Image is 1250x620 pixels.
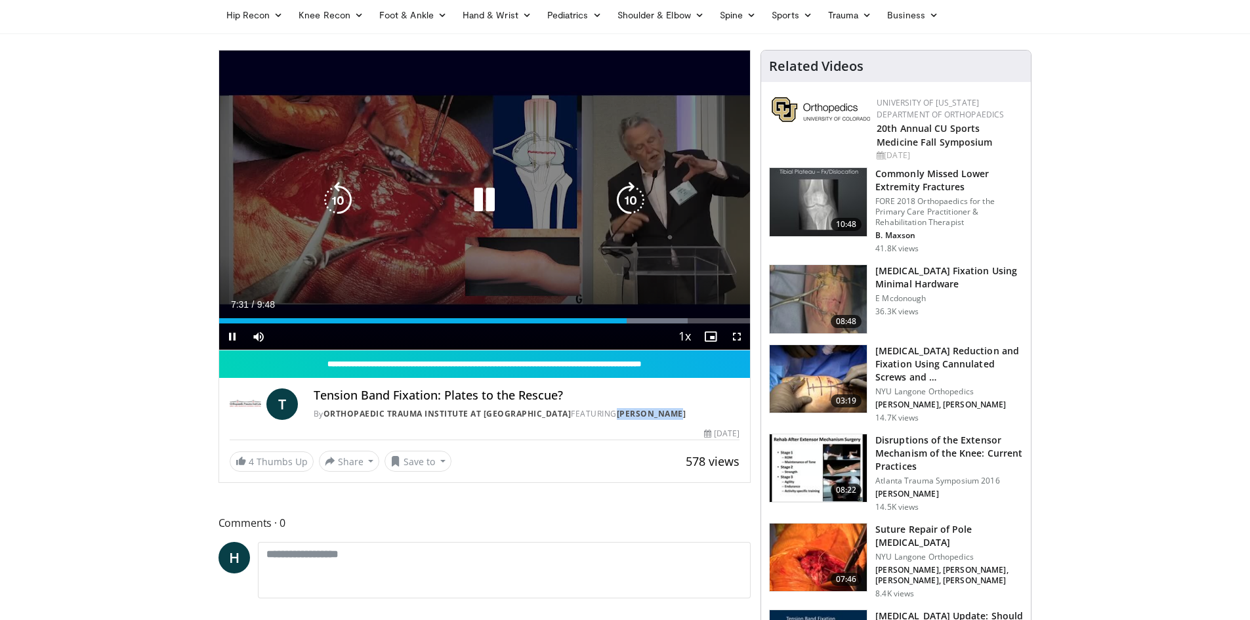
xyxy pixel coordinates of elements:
button: Pause [219,323,245,350]
div: [DATE] [877,150,1020,161]
a: [PERSON_NAME] [617,408,686,419]
div: Progress Bar [219,318,751,323]
a: Shoulder & Elbow [610,2,712,28]
img: f30141ca-1876-4a29-8315-7555e96deab6.150x105_q85_crop-smart_upscale.jpg [770,524,867,592]
p: FORE 2018 Orthopaedics for the Primary Care Practitioner & Rehabilitation Therapist [875,196,1023,228]
a: H [219,542,250,573]
a: Hand & Wrist [455,2,539,28]
a: Business [879,2,946,28]
h3: Suture Repair of Pole [MEDICAL_DATA] [875,523,1023,549]
h3: Disruptions of the Extensor Mechanism of the Knee: Current Practices [875,434,1023,473]
button: Enable picture-in-picture mode [698,323,724,350]
a: Pediatrics [539,2,610,28]
a: 4 Thumbs Up [230,451,314,472]
p: 41.8K views [875,243,919,254]
a: Hip Recon [219,2,291,28]
p: [PERSON_NAME], [PERSON_NAME], [PERSON_NAME], [PERSON_NAME] [875,565,1023,586]
span: 07:46 [831,573,862,586]
a: 07:46 Suture Repair of Pole [MEDICAL_DATA] NYU Langone Orthopedics [PERSON_NAME], [PERSON_NAME], ... [769,523,1023,599]
a: University of [US_STATE] Department of Orthopaedics [877,97,1004,120]
a: 03:19 [MEDICAL_DATA] Reduction and Fixation Using Cannulated Screws and … NYU Langone Orthopedics... [769,344,1023,423]
span: / [252,299,255,310]
img: c329ce19-05ea-4e12-b583-111b1ee27852.150x105_q85_crop-smart_upscale.jpg [770,434,867,503]
a: Knee Recon [291,2,371,28]
span: 578 views [686,453,740,469]
a: Orthopaedic Trauma Institute at [GEOGRAPHIC_DATA] [323,408,572,419]
button: Fullscreen [724,323,750,350]
p: B. Maxson [875,230,1023,241]
img: b549dcdf-f7b3-45f6-bb25-7a2ff913f045.jpg.150x105_q85_crop-smart_upscale.jpg [770,345,867,413]
span: 08:48 [831,315,862,328]
h4: Related Videos [769,58,864,74]
img: 355603a8-37da-49b6-856f-e00d7e9307d3.png.150x105_q85_autocrop_double_scale_upscale_version-0.2.png [772,97,870,122]
img: 274628_0000_1.png.150x105_q85_crop-smart_upscale.jpg [770,265,867,333]
p: Atlanta Trauma Symposium 2016 [875,476,1023,486]
div: By FEATURING [314,408,740,420]
a: 10:48 Commonly Missed Lower Extremity Fractures FORE 2018 Orthopaedics for the Primary Care Pract... [769,167,1023,254]
span: 9:48 [257,299,275,310]
img: 4aa379b6-386c-4fb5-93ee-de5617843a87.150x105_q85_crop-smart_upscale.jpg [770,168,867,236]
p: NYU Langone Orthopedics [875,552,1023,562]
a: 20th Annual CU Sports Medicine Fall Symposium [877,122,992,148]
p: NYU Langone Orthopedics [875,386,1023,397]
button: Playback Rate [671,323,698,350]
img: Orthopaedic Trauma Institute at UCSF [230,388,261,420]
p: [PERSON_NAME] [875,489,1023,499]
h4: Tension Band Fixation: Plates to the Rescue? [314,388,740,403]
h3: [MEDICAL_DATA] Reduction and Fixation Using Cannulated Screws and … [875,344,1023,384]
a: Foot & Ankle [371,2,455,28]
span: Comments 0 [219,514,751,531]
span: 08:22 [831,484,862,497]
a: 08:48 [MEDICAL_DATA] Fixation Using Minimal Hardware E Mcdonough 36.3K views [769,264,1023,334]
a: Sports [764,2,820,28]
div: [DATE] [704,428,740,440]
a: 08:22 Disruptions of the Extensor Mechanism of the Knee: Current Practices Atlanta Trauma Symposi... [769,434,1023,512]
span: 4 [249,455,254,468]
h3: [MEDICAL_DATA] Fixation Using Minimal Hardware [875,264,1023,291]
button: Mute [245,323,272,350]
p: 36.3K views [875,306,919,317]
span: 03:19 [831,394,862,407]
button: Share [319,451,380,472]
a: Trauma [820,2,880,28]
p: 8.4K views [875,589,914,599]
p: E Mcdonough [875,293,1023,304]
video-js: Video Player [219,51,751,350]
p: 14.7K views [875,413,919,423]
a: T [266,388,298,420]
p: [PERSON_NAME], [PERSON_NAME] [875,400,1023,410]
span: 10:48 [831,218,862,231]
p: 14.5K views [875,502,919,512]
a: Spine [712,2,764,28]
button: Save to [385,451,451,472]
span: 7:31 [231,299,249,310]
h3: Commonly Missed Lower Extremity Fractures [875,167,1023,194]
